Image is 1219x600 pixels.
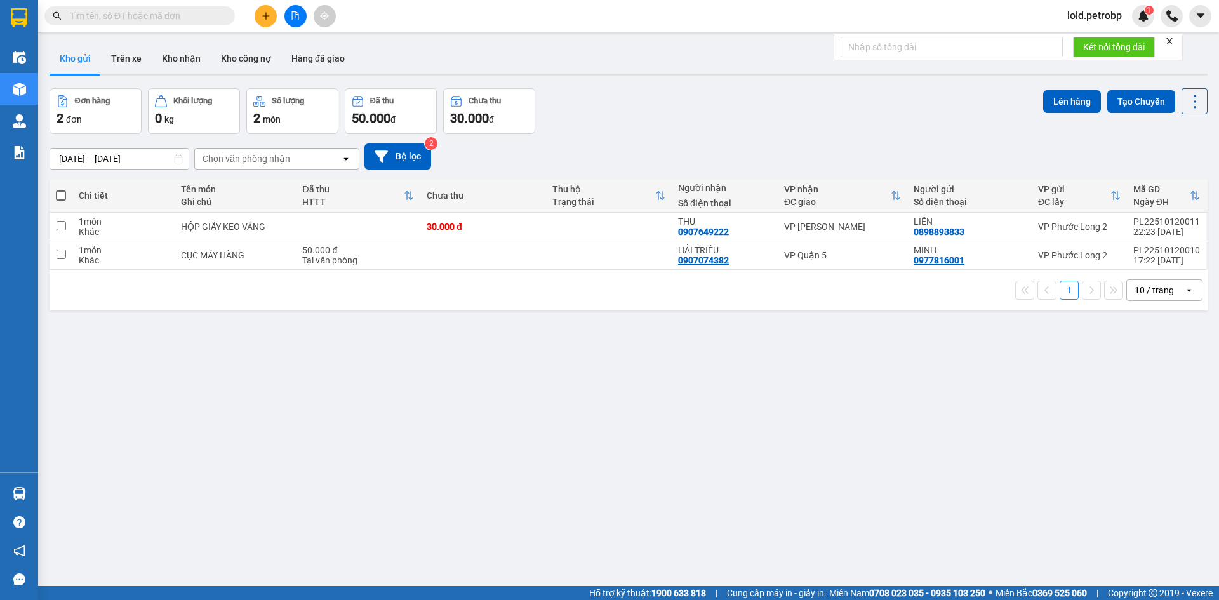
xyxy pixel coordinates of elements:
[79,190,168,201] div: Chi tiết
[1127,179,1206,213] th: Toggle SortBy
[181,197,290,207] div: Ghi chú
[1133,245,1200,255] div: PL22510120010
[425,137,437,150] sup: 2
[148,88,240,134] button: Khối lượng0kg
[778,179,907,213] th: Toggle SortBy
[996,586,1087,600] span: Miền Bắc
[302,184,404,194] div: Đã thu
[75,97,110,105] div: Đơn hàng
[869,588,985,598] strong: 0708 023 035 - 0935 103 250
[678,245,771,255] div: HẢI TRIỀU
[13,51,26,64] img: warehouse-icon
[678,227,729,237] div: 0907649222
[716,586,717,600] span: |
[11,8,27,27] img: logo-vxr
[651,588,706,598] strong: 1900 633 818
[1096,586,1098,600] span: |
[1057,8,1132,23] span: loid.petrobp
[13,516,25,528] span: question-circle
[79,245,168,255] div: 1 món
[678,255,729,265] div: 0907074382
[784,184,891,194] div: VP nhận
[589,586,706,600] span: Hỗ trợ kỹ thuật:
[1038,197,1110,207] div: ĐC lấy
[263,114,281,124] span: món
[173,97,212,105] div: Khối lượng
[678,217,771,227] div: THU
[427,222,540,232] div: 30.000 đ
[253,110,260,126] span: 2
[1133,197,1190,207] div: Ngày ĐH
[1195,10,1206,22] span: caret-down
[1133,255,1200,265] div: 17:22 [DATE]
[281,43,355,74] button: Hàng đã giao
[784,250,901,260] div: VP Quận 5
[284,5,307,27] button: file-add
[345,88,437,134] button: Đã thu50.000đ
[246,88,338,134] button: Số lượng2món
[164,114,174,124] span: kg
[320,11,329,20] span: aim
[1149,589,1157,597] span: copyright
[50,149,189,169] input: Select a date range.
[211,43,281,74] button: Kho công nợ
[262,11,270,20] span: plus
[1133,227,1200,237] div: 22:23 [DATE]
[678,183,771,193] div: Người nhận
[57,110,63,126] span: 2
[1145,6,1154,15] sup: 1
[1043,90,1101,113] button: Lên hàng
[1189,5,1211,27] button: caret-down
[1038,184,1110,194] div: VP gửi
[272,97,304,105] div: Số lượng
[50,88,142,134] button: Đơn hàng2đơn
[296,179,420,213] th: Toggle SortBy
[255,5,277,27] button: plus
[79,217,168,227] div: 1 món
[829,586,985,600] span: Miền Nam
[1038,250,1121,260] div: VP Phước Long 2
[678,198,771,208] div: Số điện thoại
[450,110,489,126] span: 30.000
[1147,6,1151,15] span: 1
[552,184,655,194] div: Thu hộ
[1133,184,1190,194] div: Mã GD
[181,250,290,260] div: CỤC MÁY HÀNG
[914,197,1025,207] div: Số điện thoại
[914,184,1025,194] div: Người gửi
[13,573,25,585] span: message
[914,227,964,237] div: 0898893833
[427,190,540,201] div: Chưa thu
[314,5,336,27] button: aim
[341,154,351,164] svg: open
[370,97,394,105] div: Đã thu
[203,152,290,165] div: Chọn văn phòng nhận
[152,43,211,74] button: Kho nhận
[352,110,390,126] span: 50.000
[1133,217,1200,227] div: PL22510120011
[13,545,25,557] span: notification
[1107,90,1175,113] button: Tạo Chuyến
[302,197,404,207] div: HTTT
[1060,281,1079,300] button: 1
[70,9,220,23] input: Tìm tên, số ĐT hoặc mã đơn
[1138,10,1149,22] img: icon-new-feature
[841,37,1063,57] input: Nhập số tổng đài
[914,245,1025,255] div: MINH
[989,590,992,596] span: ⚪️
[13,114,26,128] img: warehouse-icon
[390,114,396,124] span: đ
[914,255,964,265] div: 0977816001
[914,217,1025,227] div: LIÊN
[13,146,26,159] img: solution-icon
[1038,222,1121,232] div: VP Phước Long 2
[1184,285,1194,295] svg: open
[546,179,672,213] th: Toggle SortBy
[469,97,501,105] div: Chưa thu
[1032,179,1127,213] th: Toggle SortBy
[302,255,414,265] div: Tại văn phòng
[489,114,494,124] span: đ
[13,487,26,500] img: warehouse-icon
[1032,588,1087,598] strong: 0369 525 060
[53,11,62,20] span: search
